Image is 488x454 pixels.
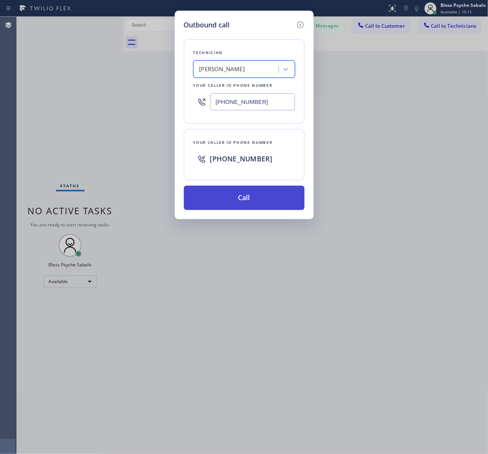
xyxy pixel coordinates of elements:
span: [PHONE_NUMBER] [210,154,273,163]
button: Call [184,186,305,210]
h5: Outbound call [184,20,230,30]
div: Your caller id phone number [193,139,295,147]
input: (123) 456-7890 [210,93,295,110]
div: Your caller id phone number [193,81,295,89]
div: Technician [193,49,295,57]
div: [PERSON_NAME] [199,65,245,74]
